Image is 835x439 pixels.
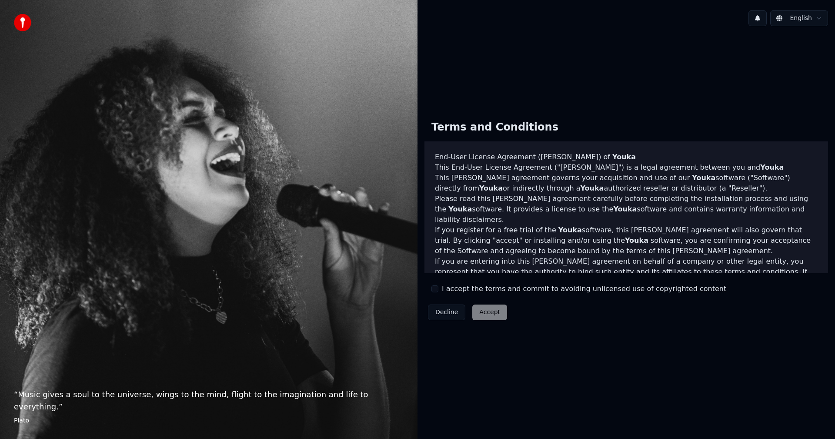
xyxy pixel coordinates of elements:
[479,184,503,192] span: Youka
[625,236,648,245] span: Youka
[435,225,818,256] p: If you register for a free trial of the software, this [PERSON_NAME] agreement will also govern t...
[613,205,637,213] span: Youka
[428,305,465,320] button: Decline
[692,174,715,182] span: Youka
[14,416,404,425] footer: Plato
[558,226,582,234] span: Youka
[424,114,565,141] div: Terms and Conditions
[435,152,818,162] h3: End-User License Agreement ([PERSON_NAME]) of
[435,173,818,194] p: This [PERSON_NAME] agreement governs your acquisition and use of our software ("Software") direct...
[448,205,472,213] span: Youka
[612,153,636,161] span: Youka
[442,284,726,294] label: I accept the terms and commit to avoiding unlicensed use of copyrighted content
[14,14,31,31] img: youka
[14,389,404,413] p: “ Music gives a soul to the universe, wings to the mind, flight to the imagination and life to ev...
[435,194,818,225] p: Please read this [PERSON_NAME] agreement carefully before completing the installation process and...
[580,184,604,192] span: Youka
[760,163,784,171] span: Youka
[435,256,818,298] p: If you are entering into this [PERSON_NAME] agreement on behalf of a company or other legal entit...
[435,162,818,173] p: This End-User License Agreement ("[PERSON_NAME]") is a legal agreement between you and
